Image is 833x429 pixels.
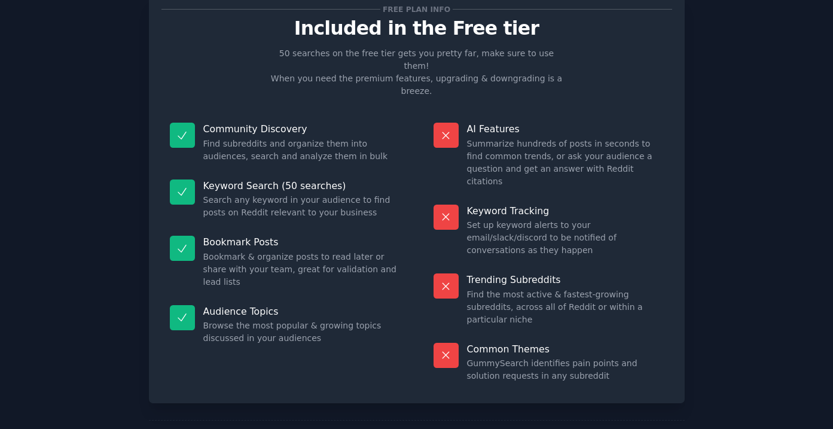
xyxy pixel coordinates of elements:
p: 50 searches on the free tier gets you pretty far, make sure to use them! When you need the premiu... [266,47,567,98]
dd: Search any keyword in your audience to find posts on Reddit relevant to your business [203,194,400,219]
p: AI Features [467,123,664,135]
dd: Find subreddits and organize them into audiences, search and analyze them in bulk [203,138,400,163]
p: Audience Topics [203,305,400,318]
p: Keyword Search (50 searches) [203,179,400,192]
p: Keyword Tracking [467,205,664,217]
dd: GummySearch identifies pain points and solution requests in any subreddit [467,357,664,382]
p: Community Discovery [203,123,400,135]
dd: Set up keyword alerts to your email/slack/discord to be notified of conversations as they happen [467,219,664,257]
p: Trending Subreddits [467,273,664,286]
p: Bookmark Posts [203,236,400,248]
p: Included in the Free tier [161,18,672,39]
dd: Summarize hundreds of posts in seconds to find common trends, or ask your audience a question and... [467,138,664,188]
dd: Find the most active & fastest-growing subreddits, across all of Reddit or within a particular niche [467,288,664,326]
dd: Browse the most popular & growing topics discussed in your audiences [203,320,400,345]
p: Common Themes [467,343,664,355]
dd: Bookmark & organize posts to read later or share with your team, great for validation and lead lists [203,251,400,288]
span: Free plan info [380,3,452,16]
